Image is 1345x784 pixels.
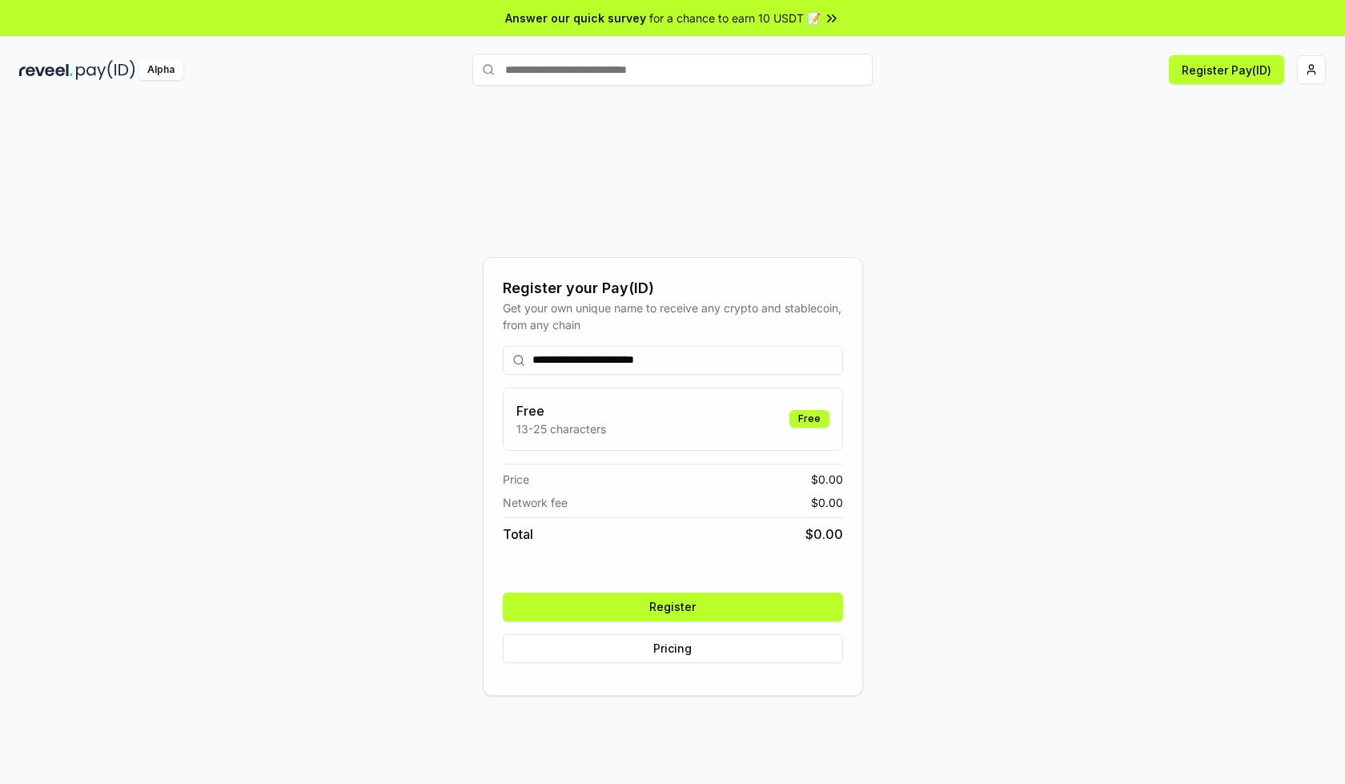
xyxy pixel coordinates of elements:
button: Pricing [503,634,843,663]
img: pay_id [76,60,135,80]
button: Register [503,593,843,621]
span: Total [503,525,533,544]
div: Get your own unique name to receive any crypto and stablecoin, from any chain [503,300,843,333]
div: Free [789,410,829,428]
span: Price [503,471,529,488]
span: $ 0.00 [811,471,843,488]
span: $ 0.00 [811,494,843,511]
span: $ 0.00 [805,525,843,544]
img: reveel_dark [19,60,73,80]
div: Alpha [139,60,183,80]
span: Answer our quick survey [505,10,646,26]
p: 13-25 characters [516,420,606,437]
div: Register your Pay(ID) [503,277,843,300]
button: Register Pay(ID) [1169,55,1284,84]
span: Network fee [503,494,568,511]
span: for a chance to earn 10 USDT 📝 [649,10,821,26]
h3: Free [516,401,606,420]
